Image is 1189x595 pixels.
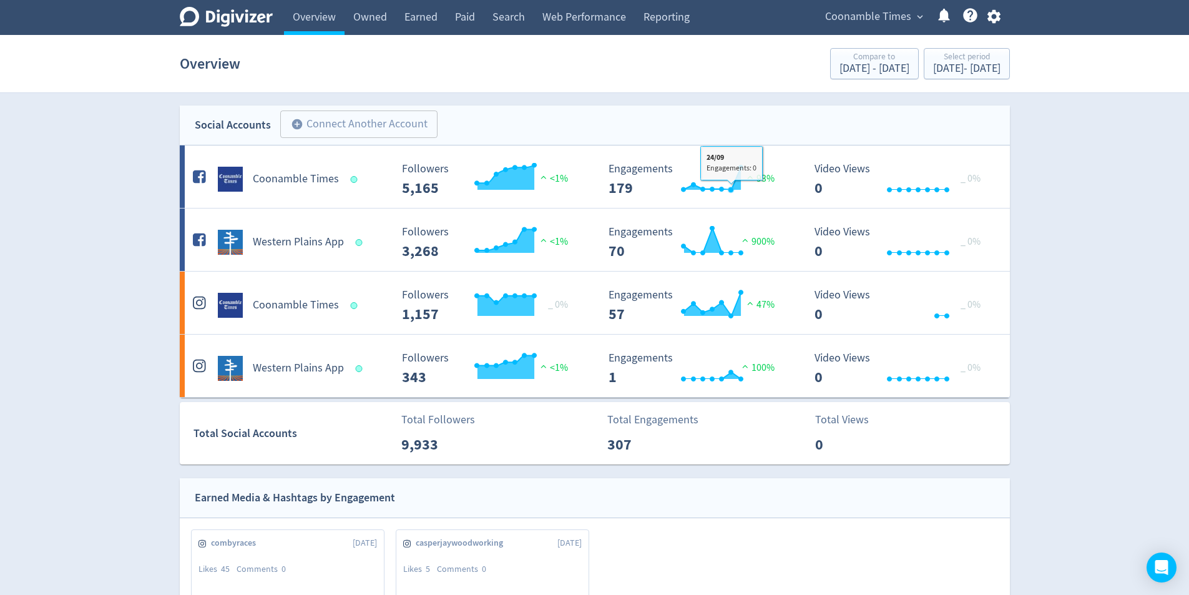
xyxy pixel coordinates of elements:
svg: Engagements 57 [602,289,790,322]
img: positive-performance.svg [744,298,756,308]
p: Total Engagements [607,411,698,428]
h5: Western Plains App [253,361,344,376]
img: positive-performance.svg [739,235,751,245]
span: Data last synced: 25 Sep 2025, 5:01pm (AEST) [350,302,361,309]
svg: Video Views 0 [808,163,996,196]
button: Connect Another Account [280,111,438,138]
h5: Western Plains App [253,235,344,250]
span: _ 0% [961,235,981,248]
img: positive-performance.svg [537,172,550,182]
svg: Engagements 1 [602,352,790,385]
span: Data last synced: 25 Sep 2025, 5:01pm (AEST) [355,239,366,246]
svg: Followers --- [396,352,583,385]
span: 45 [221,563,230,574]
svg: Followers --- [396,289,583,322]
div: Likes [198,563,237,576]
span: 93% [744,172,775,185]
svg: Followers 5,165 [396,163,583,196]
a: Coonamble Times undefinedCoonamble Times Followers --- _ 0% Followers 1,157 Engagements 57 Engage... [180,272,1010,334]
a: Connect Another Account [271,112,438,138]
span: <1% [537,172,568,185]
span: 47% [744,298,775,311]
div: Comments [237,563,293,576]
span: <1% [537,235,568,248]
span: _ 0% [961,361,981,374]
img: positive-performance.svg [537,235,550,245]
span: combyraces [211,537,263,549]
span: add_circle [291,118,303,130]
button: Select period[DATE]- [DATE] [924,48,1010,79]
div: [DATE] - [DATE] [839,63,909,74]
img: positive-performance.svg [744,172,756,182]
a: Coonamble Times undefinedCoonamble Times Followers 5,165 Followers 5,165 <1% Engagements 179 Enga... [180,145,1010,208]
div: Total Social Accounts [193,425,393,443]
svg: Engagements 179 [602,163,790,196]
p: 0 [815,433,887,456]
span: 5 [426,563,430,574]
h1: Overview [180,44,240,84]
div: Open Intercom Messenger [1147,553,1177,583]
a: Western Plains App undefinedWestern Plains App Followers --- Followers 3,268 <1% Engagements 70 E... [180,209,1010,271]
img: Western Plains App undefined [218,230,243,255]
span: casperjaywoodworking [416,537,510,549]
div: Compare to [839,52,909,63]
span: [DATE] [353,537,377,549]
img: Western Plains App undefined [218,356,243,381]
img: Coonamble Times undefined [218,293,243,318]
span: expand_more [914,11,926,22]
span: _ 0% [961,172,981,185]
img: Coonamble Times undefined [218,167,243,192]
button: Coonamble Times [821,7,926,27]
img: positive-performance.svg [537,361,550,371]
p: Total Views [815,411,887,428]
span: Coonamble Times [825,7,911,27]
svg: Video Views 0 [808,289,996,322]
div: Earned Media & Hashtags by Engagement [195,489,395,507]
div: Select period [933,52,1001,63]
img: positive-performance.svg [739,361,751,371]
span: 0 [281,563,286,574]
span: _ 0% [961,298,981,311]
svg: Video Views 0 [808,352,996,385]
a: Western Plains App undefinedWestern Plains App Followers --- Followers 343 <1% Engagements 1 Enga... [180,335,1010,397]
span: 0 [482,563,486,574]
p: 307 [607,433,679,456]
span: 100% [739,361,775,374]
span: [DATE] [557,537,582,549]
p: Total Followers [401,411,475,428]
span: 900% [739,235,775,248]
svg: Video Views 0 [808,226,996,259]
h5: Coonamble Times [253,298,339,313]
p: 9,933 [401,433,473,456]
span: Data last synced: 25 Sep 2025, 5:01pm (AEST) [350,176,361,183]
div: Likes [403,563,437,576]
svg: Engagements 70 [602,226,790,259]
svg: Followers --- [396,226,583,259]
span: _ 0% [548,298,568,311]
div: [DATE] - [DATE] [933,63,1001,74]
button: Compare to[DATE] - [DATE] [830,48,919,79]
span: Data last synced: 25 Sep 2025, 5:01pm (AEST) [355,365,366,372]
h5: Coonamble Times [253,172,339,187]
div: Comments [437,563,493,576]
span: <1% [537,361,568,374]
div: Social Accounts [195,116,271,134]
